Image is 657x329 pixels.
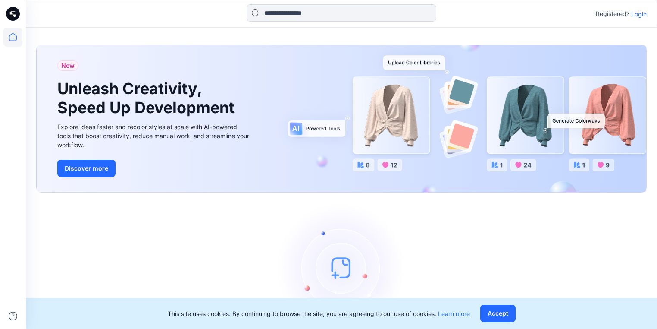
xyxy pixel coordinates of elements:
p: This site uses cookies. By continuing to browse the site, you are agreeing to our use of cookies. [168,309,470,318]
div: Explore ideas faster and recolor styles at scale with AI-powered tools that boost creativity, red... [57,122,251,149]
p: Registered? [596,9,629,19]
a: Discover more [57,160,251,177]
button: Accept [480,305,516,322]
p: Login [631,9,647,19]
button: Discover more [57,160,116,177]
a: Learn more [438,310,470,317]
span: New [61,60,75,71]
h1: Unleash Creativity, Speed Up Development [57,79,238,117]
